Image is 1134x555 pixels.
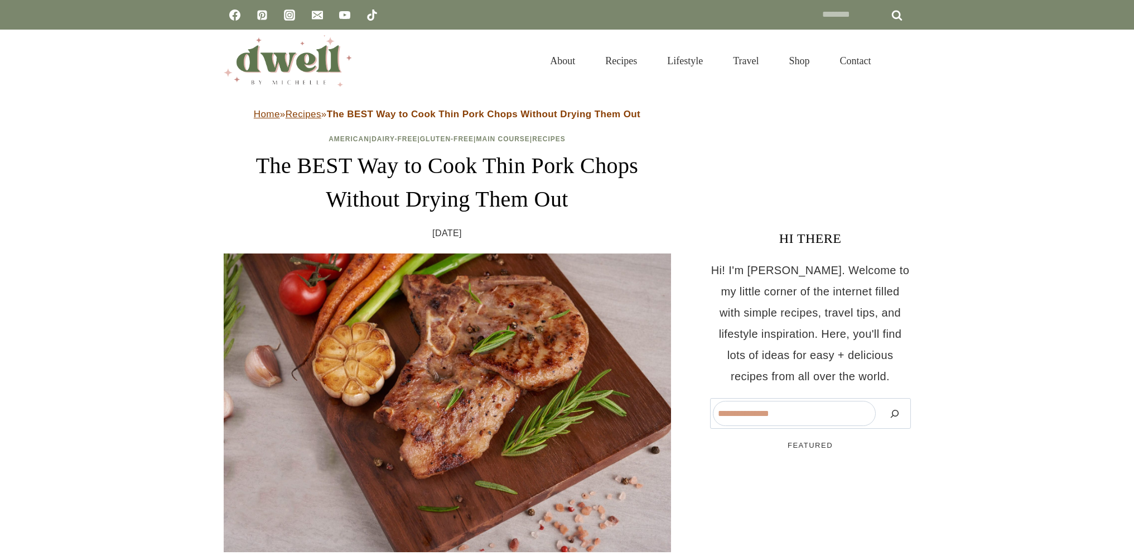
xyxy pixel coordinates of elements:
a: Instagram [278,4,301,26]
button: View Search Form [892,51,911,70]
h5: FEATURED [710,440,911,451]
time: [DATE] [432,225,462,242]
img: DWELL by michelle [224,35,352,87]
a: Shop [774,41,824,80]
a: Contact [825,41,886,80]
a: YouTube [334,4,356,26]
a: Lifestyle [652,41,718,80]
a: Recipes [532,135,566,143]
a: American [329,135,369,143]
h3: HI THERE [710,228,911,248]
a: About [535,41,590,80]
p: Hi! I'm [PERSON_NAME]. Welcome to my little corner of the internet filled with simple recipes, tr... [710,260,911,387]
a: Gluten-Free [420,135,474,143]
span: » » [254,109,640,119]
a: Pinterest [251,4,273,26]
a: Main Course [476,135,529,143]
a: Recipes [590,41,652,80]
a: Travel [718,41,774,80]
span: | | | | [329,135,566,143]
h1: The BEST Way to Cook Thin Pork Chops Without Drying Them Out [224,149,671,216]
a: Home [254,109,280,119]
button: Search [881,401,908,426]
a: Email [306,4,329,26]
a: TikTok [361,4,383,26]
a: Dairy-Free [371,135,417,143]
nav: Primary Navigation [535,41,886,80]
img: cooked pork chop on a wooden cutting board with rosemary [224,253,671,552]
a: Facebook [224,4,246,26]
strong: The BEST Way to Cook Thin Pork Chops Without Drying Them Out [327,109,640,119]
a: Recipes [286,109,321,119]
